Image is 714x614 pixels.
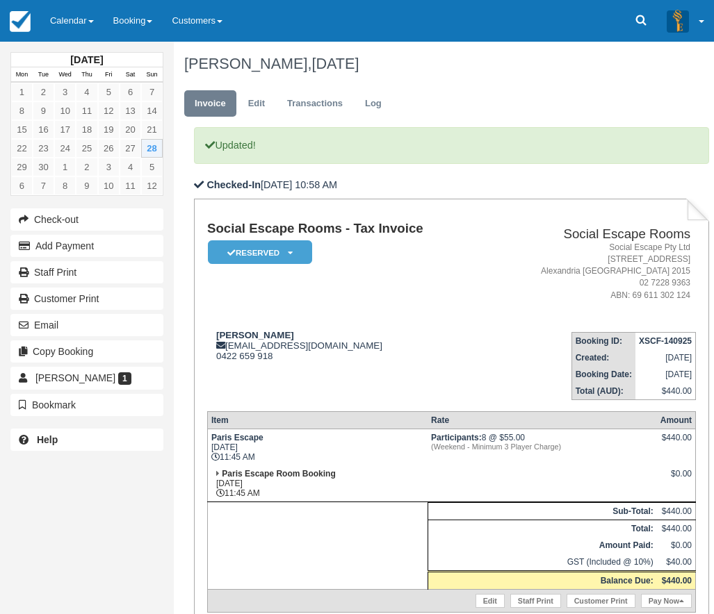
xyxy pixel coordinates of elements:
[54,139,76,158] a: 24
[98,101,120,120] a: 12
[54,83,76,101] a: 3
[141,67,163,83] th: Sun
[207,240,307,265] a: Reserved
[428,411,657,429] th: Rate
[70,54,103,65] strong: [DATE]
[428,502,657,520] th: Sub-Total:
[208,240,312,265] em: Reserved
[635,349,696,366] td: [DATE]
[33,101,54,120] a: 9
[98,67,120,83] th: Fri
[428,520,657,537] th: Total:
[141,120,163,139] a: 21
[120,158,141,176] a: 4
[120,101,141,120] a: 13
[33,158,54,176] a: 30
[11,139,33,158] a: 22
[141,83,163,101] a: 7
[76,101,97,120] a: 11
[120,67,141,83] th: Sat
[571,332,635,349] th: Booking ID:
[141,158,163,176] a: 5
[639,336,692,346] strong: XSCF-140925
[54,101,76,120] a: 10
[428,429,657,465] td: 8 @ $55.00
[207,465,428,502] td: [DATE] 11:45 AM
[662,576,692,586] strong: $440.00
[118,372,131,385] span: 1
[571,349,635,366] th: Created:
[141,139,163,158] a: 28
[431,442,654,451] em: (Weekend - Minimum 3 Player Charge)
[635,366,696,383] td: [DATE]
[10,340,163,363] button: Copy Booking
[10,208,163,231] button: Check-out
[120,139,141,158] a: 27
[206,179,261,190] b: Checked-In
[37,434,58,445] b: Help
[33,83,54,101] a: 2
[10,429,163,451] a: Help
[120,83,141,101] a: 6
[98,83,120,101] a: 5
[428,537,657,554] th: Amount Paid:
[431,433,482,442] strong: Participants
[33,176,54,195] a: 7
[641,594,692,608] a: Pay Now
[10,367,163,389] a: [PERSON_NAME] 1
[428,554,657,572] td: GST (Included @ 10%)
[567,594,635,608] a: Customer Print
[76,139,97,158] a: 25
[207,222,487,236] h1: Social Escape Rooms - Tax Invoice
[11,101,33,120] a: 8
[33,67,54,83] th: Tue
[98,139,120,158] a: 26
[657,502,696,520] td: $440.00
[657,537,696,554] td: $0.00
[76,120,97,139] a: 18
[311,55,359,72] span: [DATE]
[660,433,692,454] div: $440.00
[493,242,690,301] address: Social Escape Pty Ltd [STREET_ADDRESS] Alexandria [GEOGRAPHIC_DATA] 2015 02 7228 9363 ABN: 69 611...
[98,120,120,139] a: 19
[141,176,163,195] a: 12
[571,383,635,400] th: Total (AUD):
[493,227,690,242] h2: Social Escape Rooms
[194,178,708,192] p: [DATE] 10:58 AM
[660,469,692,490] div: $0.00
[10,394,163,416] button: Bookmark
[120,176,141,195] a: 11
[194,127,708,164] p: Updated!
[54,176,76,195] a: 8
[33,139,54,158] a: 23
[35,372,115,383] span: [PERSON_NAME]
[98,158,120,176] a: 3
[428,571,657,589] th: Balance Due:
[10,11,31,32] img: checkfront-main-nav-mini-logo.png
[238,90,275,117] a: Edit
[76,67,97,83] th: Thu
[10,288,163,310] a: Customer Print
[657,520,696,537] td: $440.00
[207,330,487,361] div: [EMAIL_ADDRESS][DOMAIN_NAME] 0422 659 918
[355,90,392,117] a: Log
[54,67,76,83] th: Wed
[222,469,335,479] strong: Paris Escape Room Booking
[207,429,428,465] td: [DATE] 11:45 AM
[184,90,236,117] a: Invoice
[657,411,696,429] th: Amount
[33,120,54,139] a: 16
[635,383,696,400] td: $440.00
[76,176,97,195] a: 9
[10,261,163,283] a: Staff Print
[11,120,33,139] a: 15
[667,10,689,32] img: A3
[10,235,163,257] button: Add Payment
[76,83,97,101] a: 4
[184,56,699,72] h1: [PERSON_NAME],
[571,366,635,383] th: Booking Date:
[510,594,561,608] a: Staff Print
[11,67,33,83] th: Mon
[207,411,428,429] th: Item
[141,101,163,120] a: 14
